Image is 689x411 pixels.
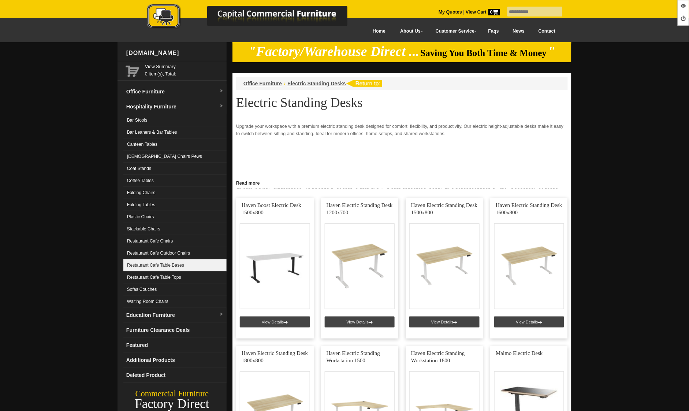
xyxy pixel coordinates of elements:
a: Stackable Chairs [123,223,227,235]
a: News [506,23,532,40]
a: Canteen Tables [123,138,227,151]
em: " [548,44,556,59]
a: Plastic Chairs [123,211,227,223]
a: [DEMOGRAPHIC_DATA] Chairs Pews [123,151,227,163]
img: dropdown [219,104,224,108]
span: Saving You Both Time & Money [421,48,547,58]
a: View Cart0 [465,10,500,15]
a: Furniture Clearance Deals [123,323,227,338]
a: Office Furniture [243,81,282,86]
a: Restaurant Cafe Outdoor Chairs [123,247,227,259]
a: Sofas Couches [123,284,227,296]
span: 0 [488,9,500,15]
a: Additional Products [123,353,227,368]
a: Contact [532,23,562,40]
a: Restaurant Cafe Chairs [123,235,227,247]
a: Waiting Room Chairs [123,296,227,308]
a: My Quotes [439,10,462,15]
strong: View Cart [466,10,500,15]
a: Education Furnituredropdown [123,308,227,323]
a: About Us [392,23,428,40]
img: dropdown [219,89,224,93]
a: Coffee Tables [123,175,227,187]
h1: Electric Standing Desks [236,96,568,110]
a: Folding Chairs [123,187,227,199]
div: Factory Direct [118,399,227,409]
div: Commercial Furniture [118,389,227,399]
p: Upgrade your workspace with a premium electric standing desk designed for comfort, flexibility, a... [236,123,568,137]
a: Faqs [481,23,506,40]
a: Office Furnituredropdown [123,84,227,99]
a: Hospitality Furnituredropdown [123,99,227,114]
a: Restaurant Cafe Table Tops [123,271,227,284]
a: Capital Commercial Furniture Logo [127,4,383,33]
a: Customer Service [428,23,481,40]
li: › [284,80,286,87]
em: "Factory/Warehouse Direct ... [249,44,420,59]
img: dropdown [219,312,224,317]
img: Capital Commercial Furniture Logo [127,4,383,30]
a: Bar Leaners & Bar Tables [123,126,227,138]
img: return to [346,80,382,87]
a: Bar Stools [123,114,227,126]
a: Click to read more [232,178,571,187]
a: View Summary [145,63,224,70]
div: [DOMAIN_NAME] [123,42,227,64]
span: 0 item(s), Total: [145,63,224,77]
a: Featured [123,338,227,353]
a: Coat Stands [123,163,227,175]
a: Electric Standing Desks [287,81,346,86]
a: Folding Tables [123,199,227,211]
a: Restaurant Cafe Table Bases [123,259,227,271]
a: Deleted Product [123,368,227,383]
